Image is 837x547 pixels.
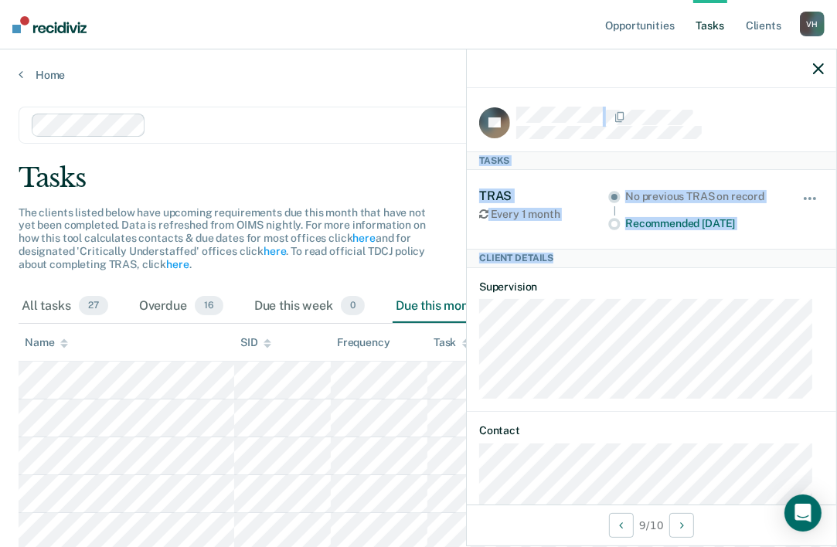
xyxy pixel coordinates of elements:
[79,296,108,316] span: 27
[195,296,223,316] span: 16
[12,16,87,33] img: Recidiviz
[240,336,272,349] div: SID
[669,513,694,538] button: Next Client
[251,290,368,324] div: Due this week
[479,424,824,437] dt: Contact
[467,249,836,267] div: Client Details
[609,513,634,538] button: Previous Client
[625,217,781,230] div: Recommended [DATE]
[393,290,517,324] div: Due this month
[337,336,390,349] div: Frequency
[625,190,781,203] div: No previous TRAS on record
[341,296,365,316] span: 0
[19,68,818,82] a: Home
[19,162,818,194] div: Tasks
[136,290,226,324] div: Overdue
[25,336,68,349] div: Name
[467,151,836,170] div: Tasks
[784,494,822,532] div: Open Intercom Messenger
[19,206,426,270] span: The clients listed below have upcoming requirements due this month that have not yet been complet...
[479,189,608,203] div: TRAS
[800,12,825,36] div: V H
[264,245,286,257] a: here
[166,258,189,270] a: here
[467,505,836,545] div: 9 / 10
[479,280,824,294] dt: Supervision
[434,336,470,349] div: Task
[352,232,375,244] a: here
[19,290,111,324] div: All tasks
[479,208,608,221] div: Every 1 month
